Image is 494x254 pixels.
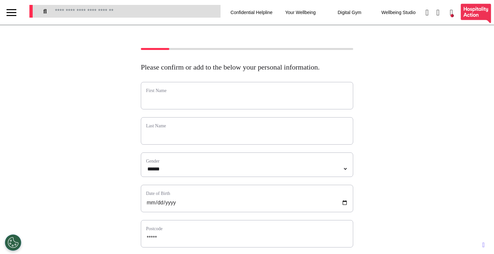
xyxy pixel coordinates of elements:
[146,225,348,232] label: Postcode
[146,122,348,129] label: Last Name
[227,3,276,22] div: Confidential Helpline
[5,234,21,251] button: Open Preferences
[374,3,423,22] div: Wellbeing Studio
[146,87,348,94] label: First Name
[146,158,348,165] label: Gender
[141,63,353,71] h2: Please confirm or add to the below your personal information.
[146,190,348,197] label: Date of Birth
[276,3,325,22] div: Your Wellbeing
[325,3,374,22] div: Digital Gym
